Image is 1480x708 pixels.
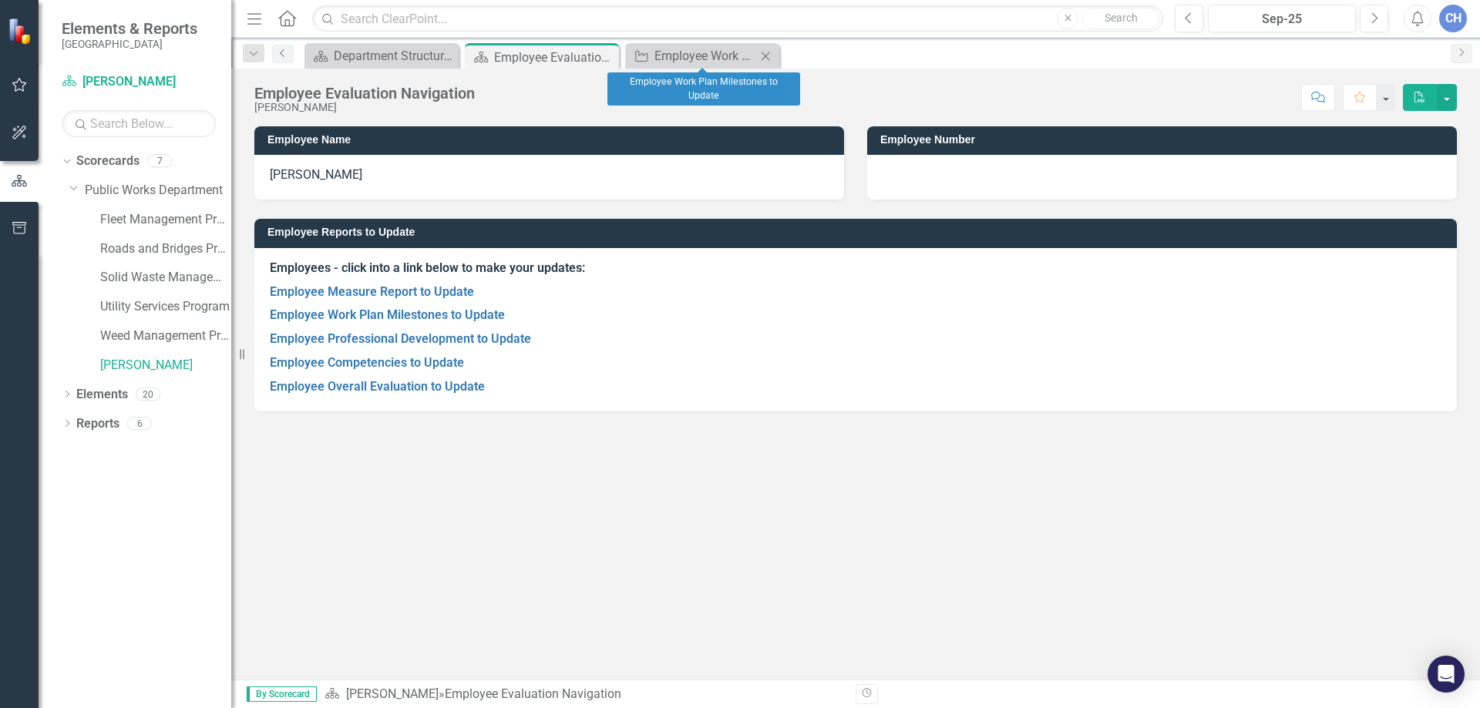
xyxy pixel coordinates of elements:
[100,298,231,316] a: Utility Services Program
[312,5,1163,32] input: Search ClearPoint...
[85,182,231,200] a: Public Works Department
[270,166,829,184] p: [PERSON_NAME]
[100,327,231,345] a: Weed Management Program
[247,686,317,702] span: By Scorecard
[62,73,216,91] a: [PERSON_NAME]
[100,269,231,287] a: Solid Waste Management Program
[270,355,464,370] a: Employee Competencies to Update
[254,85,475,102] div: Employee Evaluation Navigation
[8,18,35,45] img: ClearPoint Strategy
[607,72,800,106] div: Employee Work Plan Milestones to Update
[62,110,216,137] input: Search Below...
[270,331,531,346] a: Employee Professional Development to Update
[1105,12,1138,24] span: Search
[100,357,231,374] a: [PERSON_NAME]
[1213,10,1350,29] div: Sep-25
[325,686,844,703] div: »
[270,379,485,394] a: Employee Overall Evaluation to Update
[334,46,455,65] div: Department Structure & Strategic Results
[494,48,615,67] div: Employee Evaluation Navigation
[880,134,1449,146] h3: Employee Number
[62,38,197,50] small: [GEOGRAPHIC_DATA]
[254,102,475,113] div: [PERSON_NAME]
[100,240,231,258] a: Roads and Bridges Program
[270,284,474,299] a: Employee Measure Report to Update
[267,134,836,146] h3: Employee Name
[445,686,621,701] div: Employee Evaluation Navigation
[1082,8,1159,29] button: Search
[267,226,1449,238] h3: Employee Reports to Update
[100,211,231,229] a: Fleet Management Program
[76,153,140,170] a: Scorecards
[270,307,505,322] a: Employee Work Plan Milestones to Update
[270,260,585,275] strong: Employees - click into a link below to make your updates:
[127,417,152,430] div: 6
[147,155,172,168] div: 7
[629,46,756,65] a: Employee Work Plan Milestones to Update
[308,46,455,65] a: Department Structure & Strategic Results
[76,415,119,433] a: Reports
[654,46,756,65] div: Employee Work Plan Milestones to Update
[346,686,439,701] a: [PERSON_NAME]
[62,19,197,38] span: Elements & Reports
[136,388,160,401] div: 20
[1428,656,1465,693] div: Open Intercom Messenger
[1439,5,1467,32] button: CH
[76,386,128,404] a: Elements
[1208,5,1356,32] button: Sep-25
